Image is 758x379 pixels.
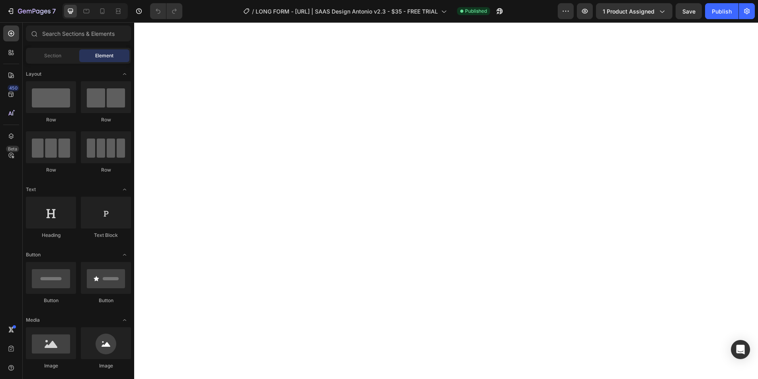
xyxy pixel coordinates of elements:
[26,70,41,78] span: Layout
[731,340,750,359] div: Open Intercom Messenger
[3,3,59,19] button: 7
[134,22,758,379] iframe: Design area
[256,7,438,16] span: LONG FORM - [URL] | SAAS Design Antonio v2.3 - $35 - FREE TRIAL
[118,248,131,261] span: Toggle open
[26,362,76,369] div: Image
[26,116,76,123] div: Row
[44,52,61,59] span: Section
[705,3,738,19] button: Publish
[712,7,732,16] div: Publish
[6,146,19,152] div: Beta
[81,116,131,123] div: Row
[596,3,672,19] button: 1 product assigned
[26,232,76,239] div: Heading
[118,314,131,326] span: Toggle open
[682,8,695,15] span: Save
[676,3,702,19] button: Save
[26,251,41,258] span: Button
[81,232,131,239] div: Text Block
[26,166,76,174] div: Row
[81,362,131,369] div: Image
[150,3,182,19] div: Undo/Redo
[95,52,113,59] span: Element
[81,166,131,174] div: Row
[26,316,40,324] span: Media
[118,68,131,80] span: Toggle open
[8,85,19,91] div: 450
[465,8,487,15] span: Published
[81,297,131,304] div: Button
[26,297,76,304] div: Button
[603,7,654,16] span: 1 product assigned
[118,183,131,196] span: Toggle open
[26,25,131,41] input: Search Sections & Elements
[52,6,56,16] p: 7
[252,7,254,16] span: /
[26,186,36,193] span: Text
